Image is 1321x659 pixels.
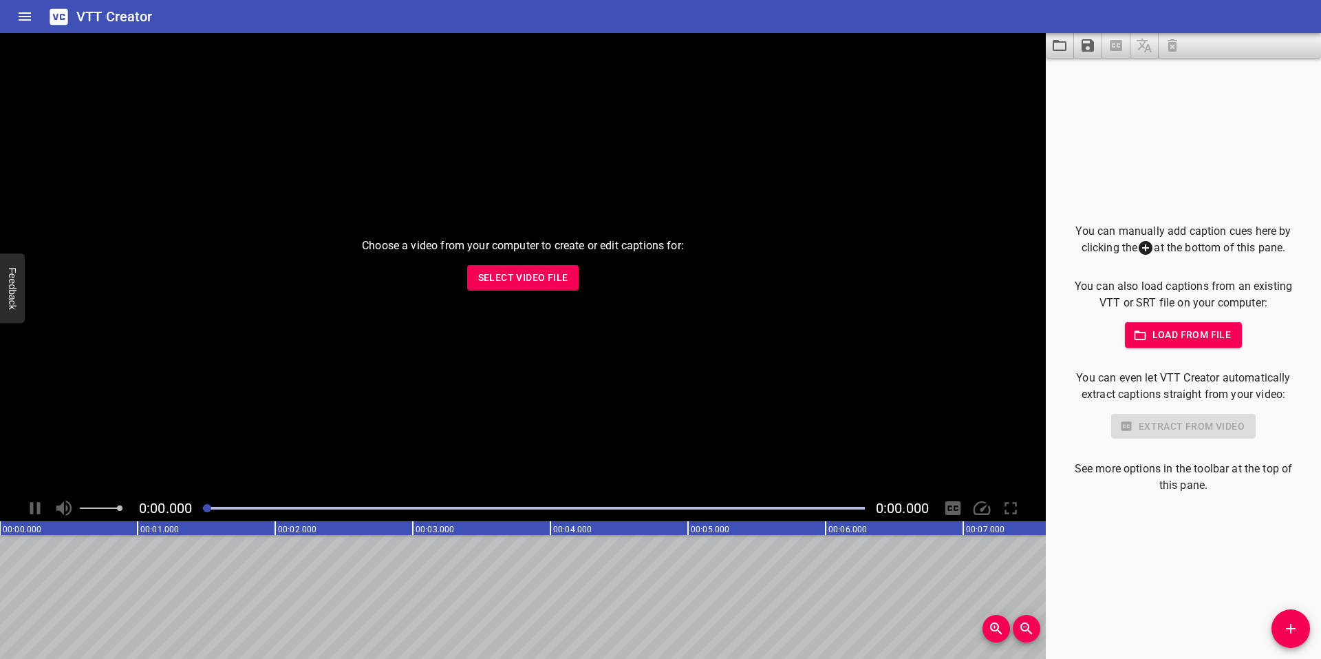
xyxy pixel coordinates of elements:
[966,525,1005,534] text: 00:07.000
[1074,33,1102,58] button: Save captions to file
[1068,414,1299,439] div: Select a video in the pane to the left to use this feature
[969,495,995,521] div: Playback Speed
[1136,326,1232,344] span: Load from file
[982,615,1010,642] button: Zoom In
[940,495,966,521] div: Hide/Show Captions
[416,525,454,534] text: 00:03.000
[1068,461,1299,494] p: See more options in the toolbar at the top of this pane.
[1051,37,1068,54] svg: Load captions from file
[1125,322,1243,348] button: Load from file
[998,495,1024,521] div: Toggle Full Screen
[1271,609,1310,648] button: Add Cue
[76,6,153,28] h6: VTT Creator
[478,269,568,286] span: Select Video File
[828,525,867,534] text: 00:06.000
[3,525,41,534] text: 00:00.000
[362,238,684,254] p: Choose a video from your computer to create or edit captions for:
[1130,33,1159,58] span: Add some captions below, then you can translate them.
[1068,223,1299,257] p: You can manually add caption cues here by clicking the at the bottom of this pane.
[1080,37,1096,54] svg: Save captions to file
[1102,33,1130,58] span: Select a video in the pane to the left, then you can automatically extract captions.
[467,265,579,291] button: Select Video File
[278,525,316,534] text: 00:02.000
[876,500,929,516] span: Video Duration
[203,507,865,510] div: Play progress
[553,525,592,534] text: 00:04.000
[140,525,179,534] text: 00:01.000
[139,500,192,516] span: Current Time
[691,525,729,534] text: 00:05.000
[1068,370,1299,403] p: You can even let VTT Creator automatically extract captions straight from your video:
[1013,615,1040,642] button: Zoom Out
[1068,278,1299,311] p: You can also load captions from an existing VTT or SRT file on your computer:
[1046,33,1074,58] button: Load captions from file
